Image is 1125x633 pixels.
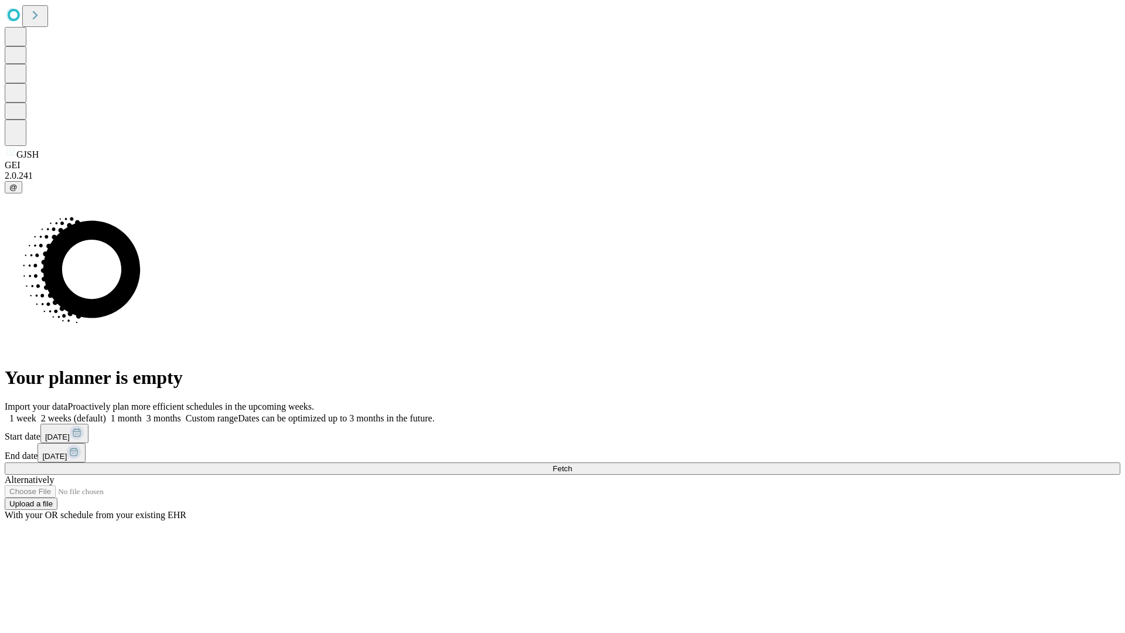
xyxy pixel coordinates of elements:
span: Fetch [553,464,572,473]
span: Proactively plan more efficient schedules in the upcoming weeks. [68,401,314,411]
span: Alternatively [5,475,54,485]
button: Fetch [5,462,1120,475]
span: 2 weeks (default) [41,413,106,423]
button: [DATE] [37,443,86,462]
span: Custom range [186,413,238,423]
button: [DATE] [40,424,88,443]
span: [DATE] [45,433,70,441]
span: [DATE] [42,452,67,461]
span: 1 week [9,413,36,423]
div: End date [5,443,1120,462]
span: With your OR schedule from your existing EHR [5,510,186,520]
div: 2.0.241 [5,171,1120,181]
span: GJSH [16,149,39,159]
span: @ [9,183,18,192]
span: 1 month [111,413,142,423]
h1: Your planner is empty [5,367,1120,389]
button: Upload a file [5,498,57,510]
button: @ [5,181,22,193]
div: GEI [5,160,1120,171]
span: Dates can be optimized up to 3 months in the future. [238,413,434,423]
span: Import your data [5,401,68,411]
div: Start date [5,424,1120,443]
span: 3 months [146,413,181,423]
